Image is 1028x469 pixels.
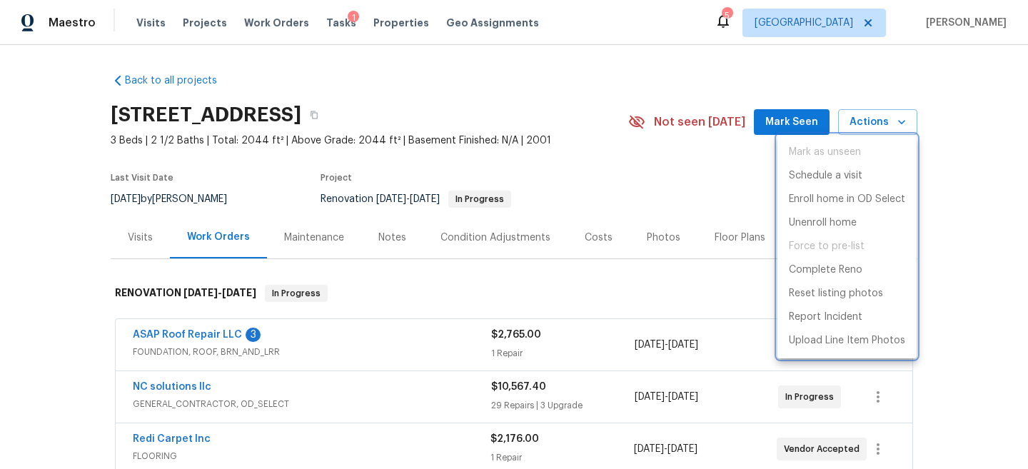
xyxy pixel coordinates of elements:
[789,333,905,348] p: Upload Line Item Photos
[789,192,905,207] p: Enroll home in OD Select
[789,263,862,278] p: Complete Reno
[789,216,857,231] p: Unenroll home
[777,235,917,258] span: Setup visit must be completed before moving home to pre-list
[789,286,883,301] p: Reset listing photos
[789,310,862,325] p: Report Incident
[789,168,862,183] p: Schedule a visit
